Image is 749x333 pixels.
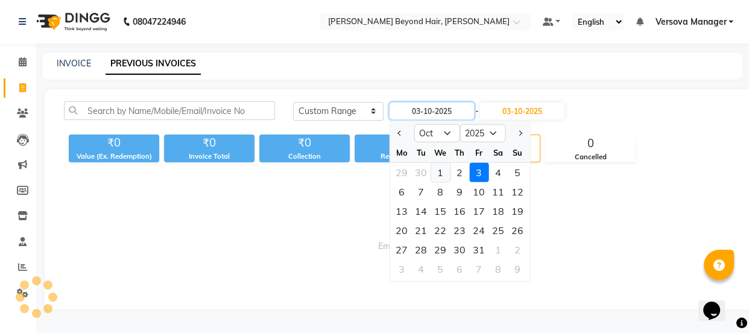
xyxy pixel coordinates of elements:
[431,240,450,259] div: 29
[488,259,508,279] div: 8
[469,240,488,259] div: 31
[411,163,431,182] div: Tuesday, September 30, 2025
[469,259,488,279] div: 7
[450,259,469,279] div: Thursday, November 6, 2025
[508,163,527,182] div: Sunday, October 5, 2025
[411,221,431,240] div: 21
[508,240,527,259] div: 2
[431,259,450,279] div: Wednesday, November 5, 2025
[392,221,411,240] div: 20
[431,201,450,221] div: 15
[431,182,450,201] div: 8
[508,163,527,182] div: 5
[514,124,525,143] button: Next month
[392,221,411,240] div: Monday, October 20, 2025
[411,201,431,221] div: Tuesday, October 14, 2025
[392,240,411,259] div: 27
[64,101,275,120] input: Search by Name/Mobile/Email/Invoice No
[392,259,411,279] div: Monday, November 3, 2025
[475,105,479,118] span: -
[508,143,527,162] div: Su
[450,201,469,221] div: 16
[431,163,450,182] div: 1
[698,285,737,321] iframe: chat widget
[450,163,469,182] div: 2
[31,5,113,39] img: logo
[392,259,411,279] div: 3
[469,182,488,201] div: 10
[488,163,508,182] div: Saturday, October 4, 2025
[508,201,527,221] div: Sunday, October 19, 2025
[546,135,635,152] div: 0
[450,259,469,279] div: 6
[488,201,508,221] div: Saturday, October 18, 2025
[469,143,488,162] div: Fr
[450,182,469,201] div: Thursday, October 9, 2025
[390,103,474,119] input: Start Date
[469,221,488,240] div: 24
[411,240,431,259] div: 28
[411,259,431,279] div: 4
[69,135,159,151] div: ₹0
[469,201,488,221] div: Friday, October 17, 2025
[508,201,527,221] div: 19
[469,259,488,279] div: Friday, November 7, 2025
[431,143,450,162] div: We
[411,182,431,201] div: 7
[508,182,527,201] div: Sunday, October 12, 2025
[508,259,527,279] div: Sunday, November 9, 2025
[655,16,726,28] span: Versova Manager
[431,221,450,240] div: Wednesday, October 22, 2025
[431,201,450,221] div: Wednesday, October 15, 2025
[488,259,508,279] div: Saturday, November 8, 2025
[392,201,411,221] div: 13
[259,151,350,162] div: Collection
[450,221,469,240] div: 23
[414,124,460,142] select: Select month
[431,259,450,279] div: 5
[259,135,350,151] div: ₹0
[488,221,508,240] div: 25
[411,221,431,240] div: Tuesday, October 21, 2025
[411,143,431,162] div: Tu
[392,163,411,182] div: Monday, September 29, 2025
[469,201,488,221] div: 17
[508,259,527,279] div: 9
[460,124,505,142] select: Select year
[480,103,564,119] input: End Date
[164,135,254,151] div: ₹0
[431,163,450,182] div: Wednesday, October 1, 2025
[469,240,488,259] div: Friday, October 31, 2025
[392,163,411,182] div: 29
[64,177,733,297] span: Empty list
[469,163,488,182] div: 3
[450,201,469,221] div: Thursday, October 16, 2025
[469,221,488,240] div: Friday, October 24, 2025
[394,124,405,143] button: Previous month
[69,151,159,162] div: Value (Ex. Redemption)
[355,135,445,151] div: ₹0
[469,182,488,201] div: Friday, October 10, 2025
[392,182,411,201] div: Monday, October 6, 2025
[450,182,469,201] div: 9
[164,151,254,162] div: Invoice Total
[450,163,469,182] div: Thursday, October 2, 2025
[355,151,445,162] div: Redemption
[431,240,450,259] div: Wednesday, October 29, 2025
[411,259,431,279] div: Tuesday, November 4, 2025
[508,221,527,240] div: Sunday, October 26, 2025
[469,163,488,182] div: Friday, October 3, 2025
[431,182,450,201] div: Wednesday, October 8, 2025
[392,182,411,201] div: 6
[106,53,201,75] a: PREVIOUS INVOICES
[488,182,508,201] div: 11
[392,143,411,162] div: Mo
[488,201,508,221] div: 18
[488,240,508,259] div: 1
[411,201,431,221] div: 14
[450,240,469,259] div: 30
[450,221,469,240] div: Thursday, October 23, 2025
[133,5,186,39] b: 08047224946
[488,143,508,162] div: Sa
[488,182,508,201] div: Saturday, October 11, 2025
